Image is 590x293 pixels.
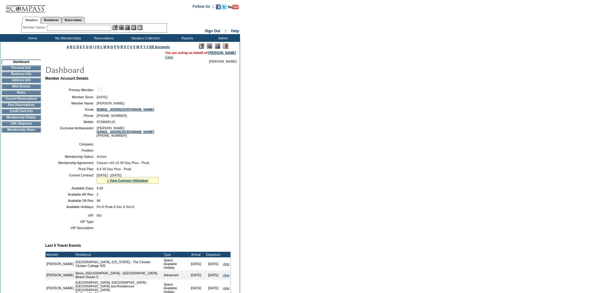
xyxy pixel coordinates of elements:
[163,270,187,280] td: Advanced
[48,220,94,224] td: VIP Type:
[107,179,148,182] a: » View Contract Utilization
[187,270,205,280] td: [DATE]
[163,257,187,270] td: Space Available Holiday
[228,5,239,9] img: Subscribe to our YouTube Channel
[23,25,47,30] div: Member Name:
[121,34,169,42] td: Vacation Collection
[48,155,94,158] td: Membership Status:
[2,78,41,83] td: Address Info
[46,270,75,280] td: [PERSON_NAME]
[204,34,240,42] td: Admin
[48,108,94,111] td: Email:
[45,243,81,248] b: Last 5 Travel Events
[70,45,72,49] a: B
[75,252,163,257] td: Residence
[80,45,82,49] a: E
[103,45,106,49] a: M
[41,17,62,23] a: Residences
[222,4,227,9] img: Follow us on Twitter
[2,121,41,126] td: CWL Requests
[97,126,154,137] span: [PERSON_NAME] [PHONE_NUMBER]
[85,34,121,42] td: Reservations
[83,45,85,49] a: F
[50,34,85,42] td: My Memberships
[62,17,85,23] a: Reservations
[101,45,103,49] a: L
[117,45,120,49] a: Q
[165,55,173,59] a: Clear
[124,45,126,49] a: S
[2,103,41,108] td: Past Reservations
[48,161,94,165] td: Membership Agreement:
[209,60,237,63] span: [PERSON_NAME]
[45,76,89,81] b: Member Account Details
[223,262,229,266] a: view
[112,25,118,30] img: b_edit.gif
[223,273,229,277] a: view
[73,45,76,49] a: C
[119,25,124,30] img: View
[133,45,135,49] a: V
[2,90,41,95] td: Notes
[14,34,50,42] td: Home
[215,43,220,49] img: Impersonate
[48,120,94,124] td: Mobile:
[97,167,132,171] span: 0-0 30 Day Plus - Peak
[169,34,204,42] td: Reports
[45,63,169,76] img: pgTtlDashboard.gif
[22,17,41,24] a: Members
[193,4,215,11] td: Follow Us ::
[48,114,94,118] td: Phone:
[97,186,103,190] span: 9.00
[165,51,236,55] span: You are acting on behalf of:
[187,257,205,270] td: [DATE]
[2,84,41,89] td: Web Access
[205,252,222,257] td: Departure
[97,173,121,177] span: [DATE] - [DATE]
[48,226,94,230] td: VIP Description:
[48,193,94,196] td: Available AR Res:
[48,101,94,105] td: Member Name:
[205,270,222,280] td: [DATE]
[97,193,98,196] span: 2
[97,205,134,209] span: Pri:0 Peak:0 Sec:0 Sel:0
[48,186,94,190] td: Available Days:
[205,29,220,33] a: Sign Out
[149,45,170,49] a: ER Accounts
[97,214,102,217] span: NO
[97,114,127,118] span: [PHONE_NUMBER]
[163,252,187,257] td: Type
[97,45,100,49] a: K
[2,72,41,77] td: Business Info
[2,109,41,114] td: Credit Card Info
[75,270,163,280] td: Nevis, [GEOGRAPHIC_DATA] - [GEOGRAPHIC_DATA] Beach House 3
[136,45,139,49] a: W
[97,161,149,165] span: Classic v01.15 30 Day Plus - Peak
[216,4,221,9] img: Become our fan on Facebook
[67,45,69,49] a: A
[2,65,41,70] td: Personal Info
[2,115,41,120] td: Membership Details
[140,45,142,49] a: X
[111,45,113,49] a: O
[222,6,227,10] a: Follow us on Twitter
[46,257,75,270] td: [PERSON_NAME]
[90,45,92,49] a: H
[187,252,205,257] td: Arrival
[48,167,94,171] td: Price Plan:
[130,45,132,49] a: U
[137,25,142,30] img: b_calculator.gif
[199,43,204,49] img: Edit Mode
[125,25,130,30] img: Impersonate
[97,130,154,134] a: [EMAIL_ADDRESS][DOMAIN_NAME]
[75,257,163,270] td: [GEOGRAPHIC_DATA], [US_STATE] - The Cloister Cloister Cottage 925
[97,108,154,111] a: [EMAIL_ADDRESS][DOMAIN_NAME]
[228,6,239,10] a: Subscribe to our YouTube Channel
[120,45,123,49] a: R
[223,286,229,290] a: view
[2,96,41,101] td: Current Reservations
[97,95,107,99] span: [DATE]
[94,45,96,49] a: J
[2,60,41,64] td: Dashboard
